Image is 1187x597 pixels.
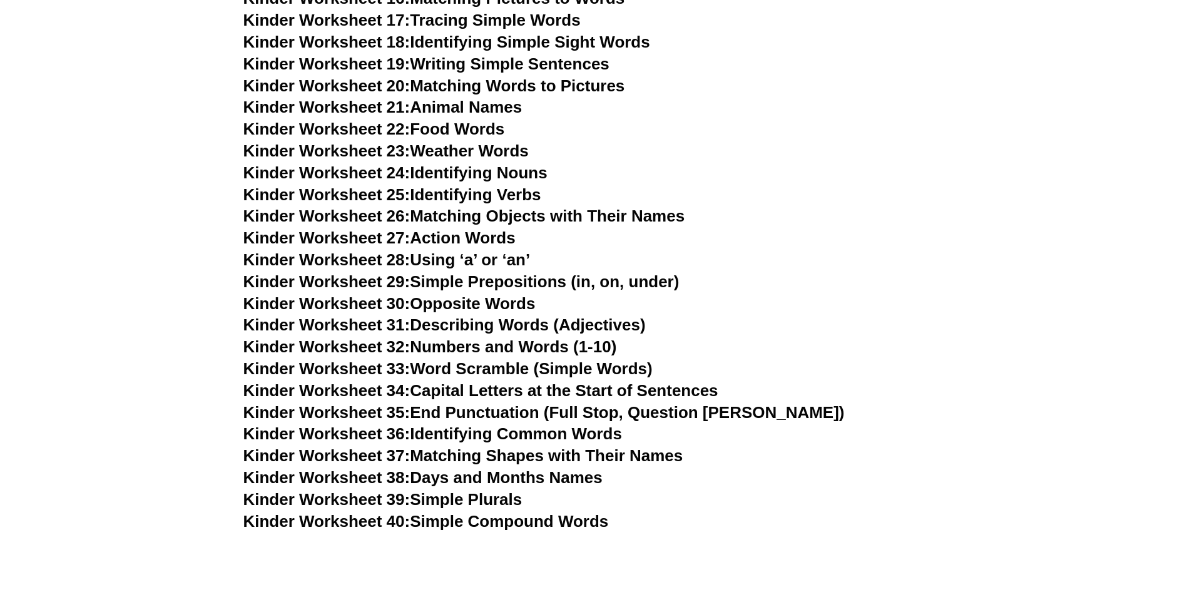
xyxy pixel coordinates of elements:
iframe: Chat Widget [979,456,1187,597]
a: Kinder Worksheet 18:Identifying Simple Sight Words [243,33,650,51]
span: Kinder Worksheet 19: [243,54,410,73]
span: Kinder Worksheet 31: [243,315,410,334]
span: Kinder Worksheet 35: [243,403,410,422]
a: Kinder Worksheet 38:Days and Months Names [243,468,603,487]
a: Kinder Worksheet 37:Matching Shapes with Their Names [243,446,683,465]
a: Kinder Worksheet 23:Weather Words [243,141,529,160]
a: Kinder Worksheet 35:End Punctuation (Full Stop, Question [PERSON_NAME]) [243,403,845,422]
span: Kinder Worksheet 29: [243,272,410,291]
a: Kinder Worksheet 17:Tracing Simple Words [243,11,581,29]
span: Kinder Worksheet 34: [243,381,410,400]
span: Kinder Worksheet 36: [243,424,410,443]
span: Kinder Worksheet 21: [243,98,410,116]
span: Kinder Worksheet 28: [243,250,410,269]
span: Kinder Worksheet 38: [243,468,410,487]
span: Kinder Worksheet 20: [243,76,410,95]
span: Kinder Worksheet 24: [243,163,410,182]
span: Kinder Worksheet 30: [243,294,410,313]
a: Kinder Worksheet 36:Identifying Common Words [243,424,622,443]
a: Kinder Worksheet 24:Identifying Nouns [243,163,548,182]
a: Kinder Worksheet 19:Writing Simple Sentences [243,54,609,73]
span: Kinder Worksheet 23: [243,141,410,160]
span: Kinder Worksheet 33: [243,359,410,378]
a: Kinder Worksheet 31:Describing Words (Adjectives) [243,315,646,334]
span: Kinder Worksheet 25: [243,185,410,204]
span: Kinder Worksheet 40: [243,512,410,531]
a: Kinder Worksheet 34:Capital Letters at the Start of Sentences [243,381,718,400]
span: Kinder Worksheet 17: [243,11,410,29]
a: Kinder Worksheet 30:Opposite Words [243,294,536,313]
a: Kinder Worksheet 25:Identifying Verbs [243,185,541,204]
a: Kinder Worksheet 21:Animal Names [243,98,522,116]
span: Kinder Worksheet 27: [243,228,410,247]
span: Kinder Worksheet 22: [243,120,410,138]
a: Kinder Worksheet 33:Word Scramble (Simple Words) [243,359,653,378]
span: Kinder Worksheet 26: [243,207,410,225]
a: Kinder Worksheet 32:Numbers and Words (1-10) [243,337,617,356]
a: Kinder Worksheet 40:Simple Compound Words [243,512,609,531]
a: Kinder Worksheet 27:Action Words [243,228,516,247]
span: Kinder Worksheet 37: [243,446,410,465]
a: Kinder Worksheet 39:Simple Plurals [243,490,522,509]
span: Kinder Worksheet 18: [243,33,410,51]
a: Kinder Worksheet 22:Food Words [243,120,505,138]
a: Kinder Worksheet 20:Matching Words to Pictures [243,76,625,95]
a: Kinder Worksheet 28:Using ‘a’ or ‘an’ [243,250,531,269]
span: Kinder Worksheet 39: [243,490,410,509]
a: Kinder Worksheet 26:Matching Objects with Their Names [243,207,685,225]
a: Kinder Worksheet 29:Simple Prepositions (in, on, under) [243,272,680,291]
span: Kinder Worksheet 32: [243,337,410,356]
